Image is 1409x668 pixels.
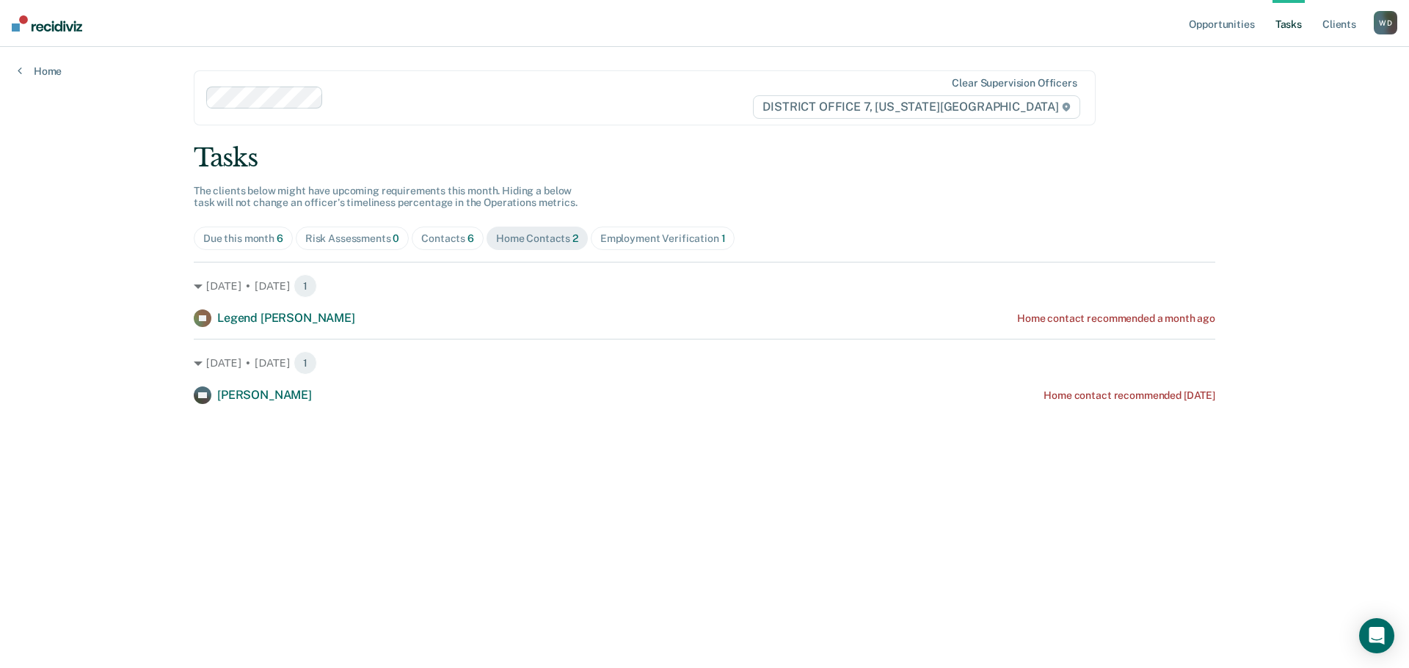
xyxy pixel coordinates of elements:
[753,95,1079,119] span: DISTRICT OFFICE 7, [US_STATE][GEOGRAPHIC_DATA]
[952,77,1077,89] div: Clear supervision officers
[203,232,283,245] div: Due this month
[194,274,1215,298] div: [DATE] • [DATE] 1
[1374,11,1397,34] button: WD
[194,351,1215,375] div: [DATE] • [DATE] 1
[572,232,578,244] span: 2
[305,232,400,245] div: Risk Assessments
[467,232,474,244] span: 6
[496,232,578,245] div: Home Contacts
[1374,11,1397,34] div: W D
[600,232,726,245] div: Employment Verification
[12,15,82,32] img: Recidiviz
[194,143,1215,173] div: Tasks
[1359,618,1394,653] div: Open Intercom Messenger
[294,351,317,375] span: 1
[18,65,62,78] a: Home
[217,388,312,402] span: [PERSON_NAME]
[277,232,283,244] span: 6
[194,185,578,209] span: The clients below might have upcoming requirements this month. Hiding a below task will not chang...
[294,274,317,298] span: 1
[393,232,399,244] span: 0
[421,232,474,245] div: Contacts
[1017,312,1215,325] div: Home contact recommended a month ago
[721,232,726,244] span: 1
[217,311,355,325] span: Legend [PERSON_NAME]
[1044,389,1215,402] div: Home contact recommended [DATE]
